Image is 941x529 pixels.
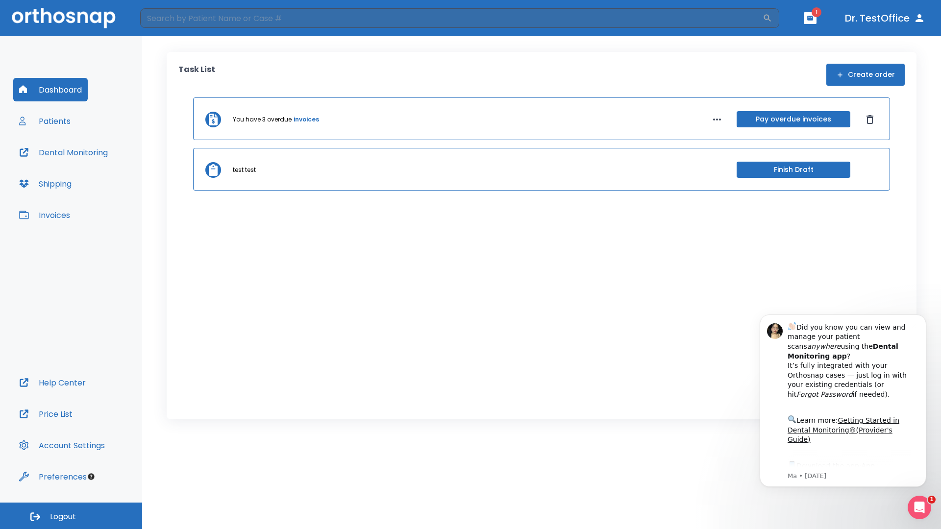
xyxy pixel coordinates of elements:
[862,112,878,127] button: Dismiss
[233,115,292,124] p: You have 3 overdue
[13,371,92,394] button: Help Center
[908,496,931,519] iframe: Intercom live chat
[13,109,76,133] button: Patients
[841,9,929,27] button: Dr. TestOffice
[13,402,78,426] button: Price List
[43,162,130,180] a: App Store
[826,64,905,86] button: Create order
[13,141,114,164] button: Dental Monitoring
[745,300,941,503] iframe: Intercom notifications message
[233,166,256,174] p: test test
[13,172,77,195] button: Shipping
[178,64,215,86] p: Task List
[140,8,763,28] input: Search by Patient Name or Case #
[43,172,166,181] p: Message from Ma, sent 2w ago
[737,111,850,127] button: Pay overdue invoices
[928,496,936,504] span: 1
[13,203,76,227] button: Invoices
[50,511,76,522] span: Logout
[166,21,174,29] button: Dismiss notification
[43,160,166,210] div: Download the app: | ​ Let us know if you need help getting started!
[13,78,88,101] button: Dashboard
[13,465,93,488] button: Preferences
[737,162,850,178] button: Finish Draft
[87,472,96,481] div: Tooltip anchor
[294,115,319,124] a: invoices
[12,8,116,28] img: Orthosnap
[13,433,111,457] button: Account Settings
[812,7,821,17] span: 1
